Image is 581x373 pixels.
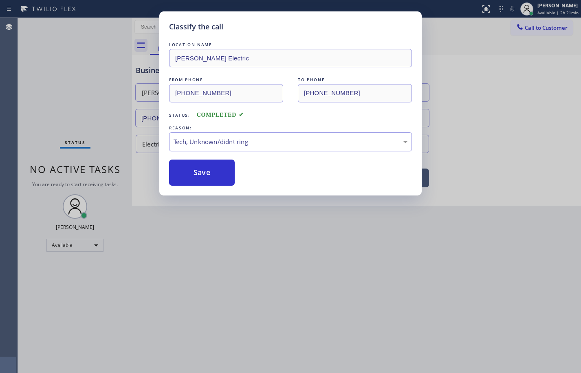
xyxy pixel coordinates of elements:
div: LOCATION NAME [169,40,412,49]
input: To phone [298,84,412,102]
div: FROM PHONE [169,75,283,84]
span: Status: [169,112,190,118]
input: From phone [169,84,283,102]
button: Save [169,160,235,186]
div: REASON: [169,124,412,132]
h5: Classify the call [169,21,223,32]
div: TO PHONE [298,75,412,84]
div: Tech, Unknown/didnt ring [174,137,407,147]
span: COMPLETED [197,112,244,118]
